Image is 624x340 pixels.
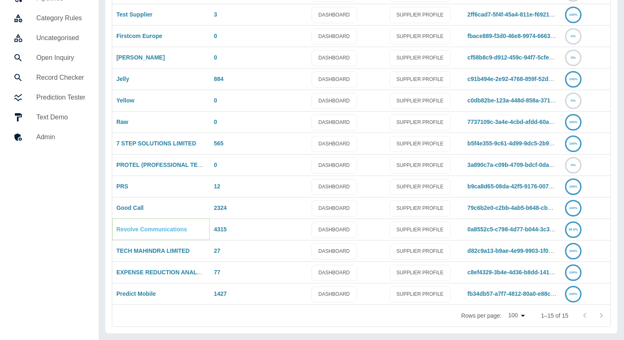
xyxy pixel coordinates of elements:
[390,50,451,66] a: SUPPLIER PROFILE
[571,163,576,167] text: 0%
[468,247,579,254] a: d82c9a13-b9ae-4e99-9903-1f05bb5514ba
[569,185,577,188] text: 100%
[36,73,85,83] h5: Record Checker
[571,56,576,59] text: 0%
[565,290,581,297] a: 100%
[569,120,577,124] text: 100%
[468,140,578,147] a: b5f4e355-9c61-4d99-9dc5-2b902094448c
[390,286,451,302] a: SUPPLIER PROFILE
[36,53,85,63] h5: Open Inquiry
[312,29,357,45] a: DASHBOARD
[312,136,357,152] a: DASHBOARD
[312,157,357,174] a: DASHBOARD
[214,290,227,297] a: 1427
[7,88,92,107] a: Prediction Tester
[214,76,223,82] a: 884
[468,33,574,39] a: fbace889-f3d0-46e8-9974-6663fe4f709a
[7,28,92,48] a: Uncategorised
[565,183,581,190] a: 100%
[390,136,451,152] a: SUPPLIER PROFILE
[468,162,578,168] a: 3a890c7a-c09b-4709-bdcf-0dafd6d3011b
[541,311,568,320] p: 1–15 of 15
[565,54,581,61] a: 0%
[214,54,217,61] a: 0
[468,119,579,125] a: 7737109c-3a4e-4cbd-afdd-60a75447d996
[7,48,92,68] a: Open Inquiry
[565,140,581,147] a: 100%
[390,93,451,109] a: SUPPLIER PROFILE
[214,247,220,254] a: 27
[116,11,153,18] a: Test Supplier
[468,204,580,211] a: 79c6b2e0-c2bb-4ab5-b648-cb26c85b194a
[390,265,451,281] a: SUPPLIER PROFILE
[565,269,581,276] a: 100%
[36,112,85,122] h5: Text Demo
[468,76,577,82] a: c91b494e-2e92-4768-859f-52dc5ac54262
[569,292,577,296] text: 100%
[312,243,357,259] a: DASHBOARD
[390,179,451,195] a: SUPPLIER PROFILE
[569,271,577,274] text: 100%
[565,247,581,254] a: 100%
[468,183,577,190] a: b9ca8d65-08da-42f5-9176-00760c57f013
[214,183,220,190] a: 12
[565,204,581,211] a: 100%
[390,200,451,216] a: SUPPLIER PROFILE
[390,222,451,238] a: SUPPLIER PROFILE
[390,243,451,259] a: SUPPLIER PROFILE
[571,99,576,102] text: 0%
[390,157,451,174] a: SUPPLIER PROFILE
[214,204,227,211] a: 2324
[312,200,357,216] a: DASHBOARD
[565,76,581,82] a: 100%
[7,8,92,28] a: Category Rules
[461,311,501,320] p: Rows per page:
[36,132,85,142] h5: Admin
[565,97,581,104] a: 0%
[565,162,581,168] a: 0%
[214,119,217,125] a: 0
[116,183,128,190] a: PRS
[116,290,156,297] a: Predict Mobile
[468,54,575,61] a: cf58b8c9-d912-459c-94f7-5cfe21889ae9
[116,226,187,233] a: Revolve Communications
[312,222,357,238] a: DASHBOARD
[468,11,572,18] a: 2ff6cad7-5f4f-45a4-811e-f6921a10bceb
[36,93,85,102] h5: Prediction Tester
[505,309,527,321] div: 100
[214,97,217,104] a: 0
[116,247,190,254] a: TECH MAHINDRA LIMITED
[312,286,357,302] a: DASHBOARD
[569,77,577,81] text: 100%
[569,206,577,210] text: 100%
[571,34,576,38] text: 0%
[116,33,162,39] a: Firstcom Europe
[565,226,581,233] a: 99.9%
[312,7,357,23] a: DASHBOARD
[116,269,303,276] a: EXPENSE REDUCTION ANALYSTS ([GEOGRAPHIC_DATA]) LIMITED
[390,114,451,131] a: SUPPLIER PROFILE
[7,107,92,127] a: Text Demo
[214,11,217,18] a: 3
[214,33,217,39] a: 0
[214,269,220,276] a: 77
[116,97,135,104] a: Yellow
[312,93,357,109] a: DASHBOARD
[569,142,577,145] text: 100%
[468,269,578,276] a: c8ef4329-3b4e-4d36-b8dd-1419ecd7d3f4
[468,97,579,104] a: c0db82be-123a-448d-858a-371988db28fb
[312,50,357,66] a: DASHBOARD
[116,140,196,147] a: 7 STEP SOLUTIONS LIMITED
[390,71,451,88] a: SUPPLIER PROFILE
[7,68,92,88] a: Record Checker
[565,119,581,125] a: 100%
[7,127,92,147] a: Admin
[569,249,577,253] text: 100%
[312,114,357,131] a: DASHBOARD
[214,226,227,233] a: 4315
[468,290,576,297] a: fb34db57-a7f7-4812-80a0-e88cbdfc41b0
[565,11,581,18] a: 100%
[569,13,577,17] text: 100%
[312,179,357,195] a: DASHBOARD
[569,228,578,231] text: 99.9%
